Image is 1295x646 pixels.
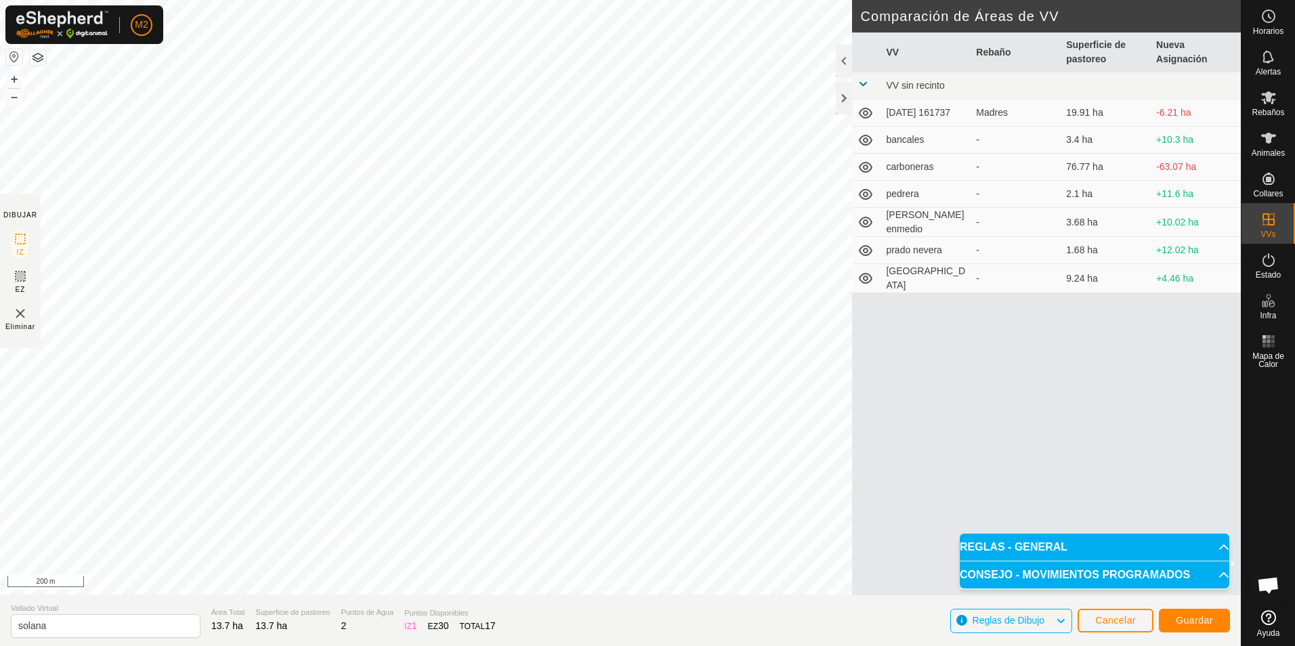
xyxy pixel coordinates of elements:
td: -63.07 ha [1151,154,1241,181]
span: Cancelar [1095,615,1136,626]
td: +12.02 ha [1151,237,1241,264]
p-accordion-header: REGLAS - GENERAL [960,534,1229,561]
img: VV [12,305,28,322]
span: EZ [16,284,26,295]
span: Collares [1253,190,1283,198]
span: Mapa de Calor [1245,352,1292,368]
td: 9.24 ha [1061,264,1151,293]
td: +10.3 ha [1151,127,1241,154]
span: Animales [1252,149,1285,157]
span: 13.7 ha [211,620,243,631]
span: Alertas [1256,68,1281,76]
td: 2.1 ha [1061,181,1151,208]
td: 76.77 ha [1061,154,1151,181]
td: [DATE] 161737 [880,100,971,127]
span: 2 [341,620,346,631]
span: Rebaños [1252,108,1284,116]
img: Logo Gallagher [16,11,108,39]
td: bancales [880,127,971,154]
span: Infra [1260,311,1276,320]
button: Capas del Mapa [30,49,46,66]
div: - [976,160,1055,174]
span: 30 [438,620,449,631]
div: - [976,243,1055,257]
div: TOTAL [459,619,495,633]
span: CONSEJO - MOVIMIENTOS PROGRAMADOS [960,569,1190,580]
div: - [976,215,1055,230]
div: - [976,272,1055,286]
button: Guardar [1159,609,1230,632]
span: Área Total [211,607,245,618]
div: - [976,133,1055,147]
span: Eliminar [5,322,35,332]
a: Contáctenos [645,577,690,589]
button: – [6,89,22,105]
span: Superficie de pastoreo [255,607,330,618]
div: IZ [404,619,417,633]
td: pedrera [880,181,971,208]
th: Superficie de pastoreo [1061,33,1151,72]
span: 1 [412,620,417,631]
th: VV [880,33,971,72]
span: Ayuda [1257,629,1280,637]
span: M2 [135,18,148,32]
span: VVs [1260,230,1275,238]
span: Puntos Disponibles [404,607,496,619]
span: IZ [17,247,24,257]
td: 3.4 ha [1061,127,1151,154]
span: Puntos de Agua [341,607,394,618]
td: -6.21 ha [1151,100,1241,127]
button: Restablecer Mapa [6,49,22,65]
th: Nueva Asignación [1151,33,1241,72]
td: prado nevera [880,237,971,264]
span: Horarios [1253,27,1283,35]
span: Reglas de Dibujo [973,615,1045,626]
td: 1.68 ha [1061,237,1151,264]
span: 17 [485,620,496,631]
td: +4.46 ha [1151,264,1241,293]
td: 19.91 ha [1061,100,1151,127]
span: Vallado Virtual [11,603,200,614]
a: Chat abierto [1248,565,1289,605]
a: Ayuda [1241,605,1295,643]
td: carboneras [880,154,971,181]
td: +10.02 ha [1151,208,1241,237]
div: Madres [976,106,1055,120]
span: Estado [1256,271,1281,279]
p-accordion-header: CONSEJO - MOVIMIENTOS PROGRAMADOS [960,561,1229,588]
td: [PERSON_NAME] enmedio [880,208,971,237]
span: 13.7 ha [255,620,287,631]
td: [GEOGRAPHIC_DATA] [880,264,971,293]
th: Rebaño [971,33,1061,72]
td: 3.68 ha [1061,208,1151,237]
div: - [976,187,1055,201]
span: REGLAS - GENERAL [960,542,1067,553]
span: VV sin recinto [886,80,944,91]
td: +11.6 ha [1151,181,1241,208]
a: Política de Privacidad [551,577,629,589]
span: Guardar [1176,615,1213,626]
button: + [6,71,22,87]
button: Cancelar [1078,609,1153,632]
h2: Comparación de Áreas de VV [860,8,1241,24]
div: EZ [428,619,449,633]
div: DIBUJAR [3,210,37,220]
